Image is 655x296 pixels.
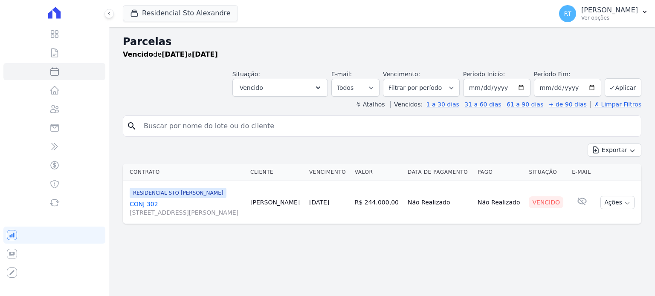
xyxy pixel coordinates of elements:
[534,70,601,79] label: Período Fim:
[351,164,404,181] th: Valor
[581,6,638,14] p: [PERSON_NAME]
[232,79,328,97] button: Vencido
[525,164,568,181] th: Situação
[529,196,563,208] div: Vencido
[127,121,137,131] i: search
[192,50,218,58] strong: [DATE]
[162,50,188,58] strong: [DATE]
[390,101,423,108] label: Vencidos:
[463,71,505,78] label: Período Inicío:
[306,164,351,181] th: Vencimento
[123,50,153,58] strong: Vencido
[139,118,638,135] input: Buscar por nome do lote ou do cliente
[507,101,543,108] a: 61 a 90 dias
[130,188,226,198] span: RESIDENCIAL STO [PERSON_NAME]
[590,101,641,108] a: ✗ Limpar Filtros
[464,101,501,108] a: 31 a 60 dias
[331,71,352,78] label: E-mail:
[123,164,247,181] th: Contrato
[123,49,218,60] p: de a
[351,181,404,224] td: R$ 244.000,00
[426,101,459,108] a: 1 a 30 dias
[123,34,641,49] h2: Parcelas
[474,181,525,224] td: Não Realizado
[404,181,474,224] td: Não Realizado
[564,11,571,17] span: RT
[588,144,641,157] button: Exportar
[130,200,243,217] a: CONJ 302[STREET_ADDRESS][PERSON_NAME]
[232,71,260,78] label: Situação:
[568,164,595,181] th: E-mail
[600,196,635,209] button: Ações
[240,83,263,93] span: Vencido
[130,208,243,217] span: [STREET_ADDRESS][PERSON_NAME]
[605,78,641,97] button: Aplicar
[383,71,420,78] label: Vencimento:
[552,2,655,26] button: RT [PERSON_NAME] Ver opções
[123,5,238,21] button: Residencial Sto Alexandre
[404,164,474,181] th: Data de Pagamento
[581,14,638,21] p: Ver opções
[474,164,525,181] th: Pago
[549,101,587,108] a: + de 90 dias
[356,101,385,108] label: ↯ Atalhos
